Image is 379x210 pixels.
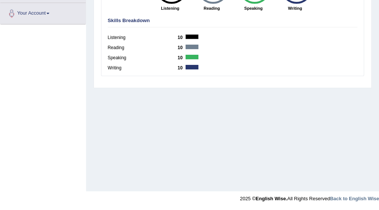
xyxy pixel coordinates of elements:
[108,65,178,72] label: Writing
[0,3,86,22] a: Your Account
[236,5,271,11] strong: Speaking
[108,55,178,61] label: Speaking
[178,45,186,50] b: 10
[256,196,287,201] strong: English Wise.
[178,35,186,40] b: 10
[178,55,186,60] b: 10
[108,34,178,41] label: Listening
[240,191,379,202] div: 2025 © All Rights Reserved
[108,18,358,24] h4: Skills Breakdown
[108,45,178,51] label: Reading
[152,5,187,11] strong: Listening
[330,196,379,201] a: Back to English Wise
[178,65,186,70] b: 10
[277,5,312,11] strong: Writing
[194,5,229,11] strong: Reading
